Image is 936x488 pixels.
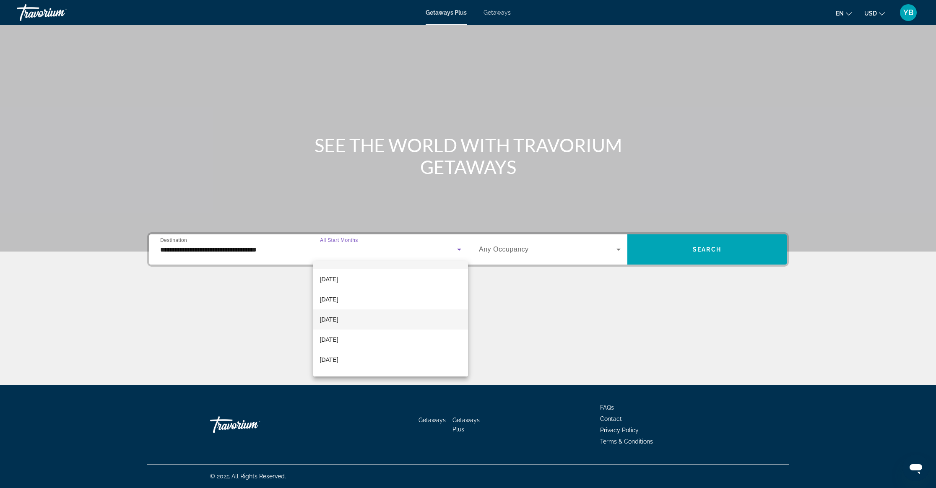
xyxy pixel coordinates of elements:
[320,335,338,345] span: [DATE]
[902,454,929,481] iframe: Button to launch messaging window
[320,294,338,304] span: [DATE]
[320,314,338,324] span: [DATE]
[320,274,338,284] span: [DATE]
[320,256,361,262] span: All Start Months
[320,355,338,365] span: [DATE]
[320,375,338,385] span: [DATE]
